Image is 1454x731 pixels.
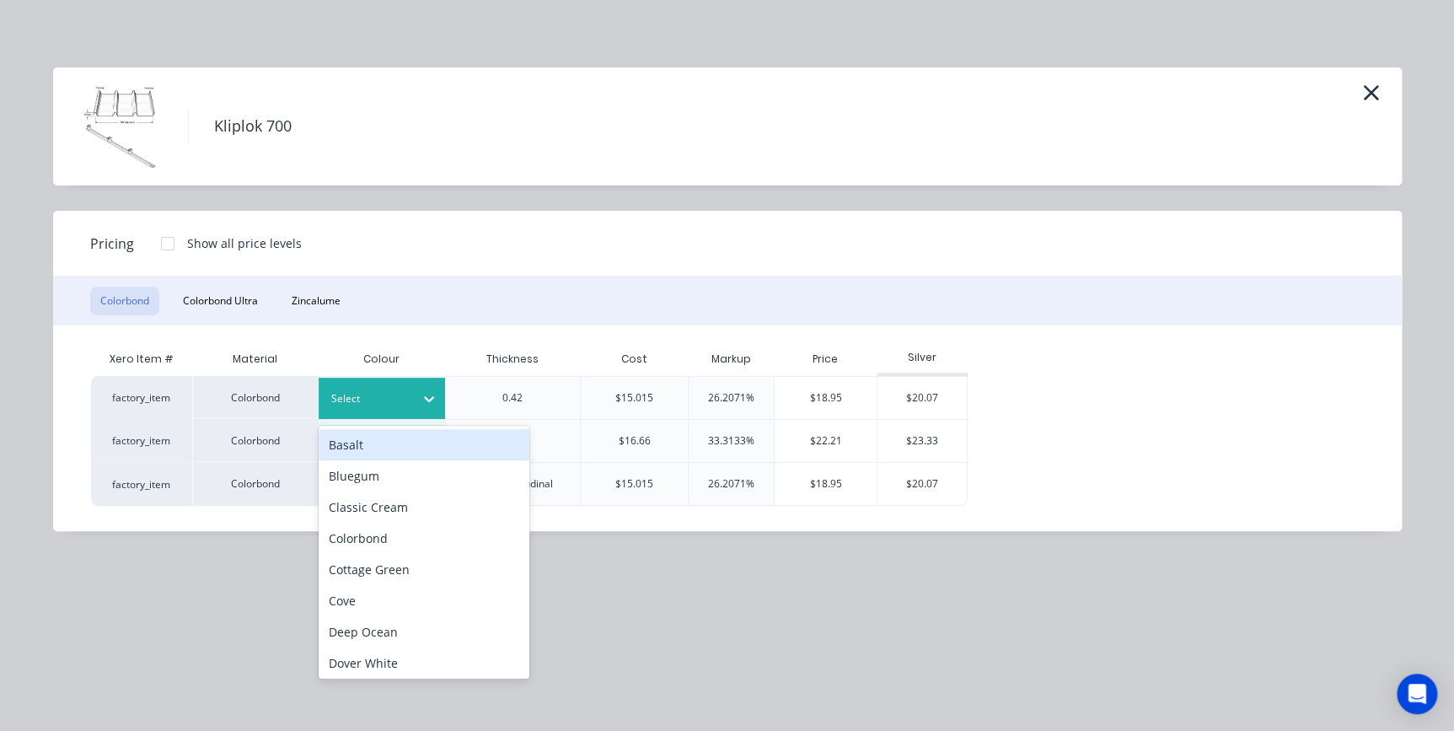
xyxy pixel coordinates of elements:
div: Price [774,342,877,376]
div: Cottage Green [319,554,529,585]
h4: Kliplok 700 [188,110,317,142]
div: Basalt [319,429,529,460]
div: Open Intercom Messenger [1397,674,1437,714]
div: Xero Item # [91,342,192,376]
div: Classic Cream [319,492,529,523]
div: factory_item [91,376,192,419]
div: Silver [877,350,968,365]
span: Pricing [90,234,134,254]
div: Material [192,342,319,376]
div: factory_item [91,462,192,506]
div: $20.07 [877,463,968,505]
div: $23.33 [877,420,968,462]
button: Zincalume [282,287,351,315]
div: factory_item [91,419,192,462]
div: Deep Ocean [319,616,529,648]
div: Thickness [473,338,552,380]
div: Colour [319,342,445,376]
div: $15.015 [615,390,653,406]
div: Colorbond [192,419,319,462]
div: Markup [688,342,774,376]
button: Colorbond Ultra [173,287,268,315]
img: Kliplok 700 [78,84,163,169]
div: Colorbond [192,376,319,419]
div: Dover White [319,648,529,679]
div: Cost [580,342,688,376]
div: $18.95 [775,463,877,505]
button: Colorbond [90,287,159,315]
div: Bluegum [319,460,529,492]
div: 0.42 [502,390,523,406]
div: $15.015 [615,476,653,492]
div: 33.3133% [708,433,754,449]
div: Colorbond [192,462,319,506]
div: 26.2071% [708,390,754,406]
div: $16.66 [619,433,651,449]
div: Colorbond [319,523,529,554]
div: $22.21 [775,420,877,462]
div: $18.95 [775,377,877,419]
div: 26.2071% [708,476,754,492]
div: $20.07 [877,377,968,419]
div: Cove [319,585,529,616]
div: Show all price levels [187,234,302,252]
